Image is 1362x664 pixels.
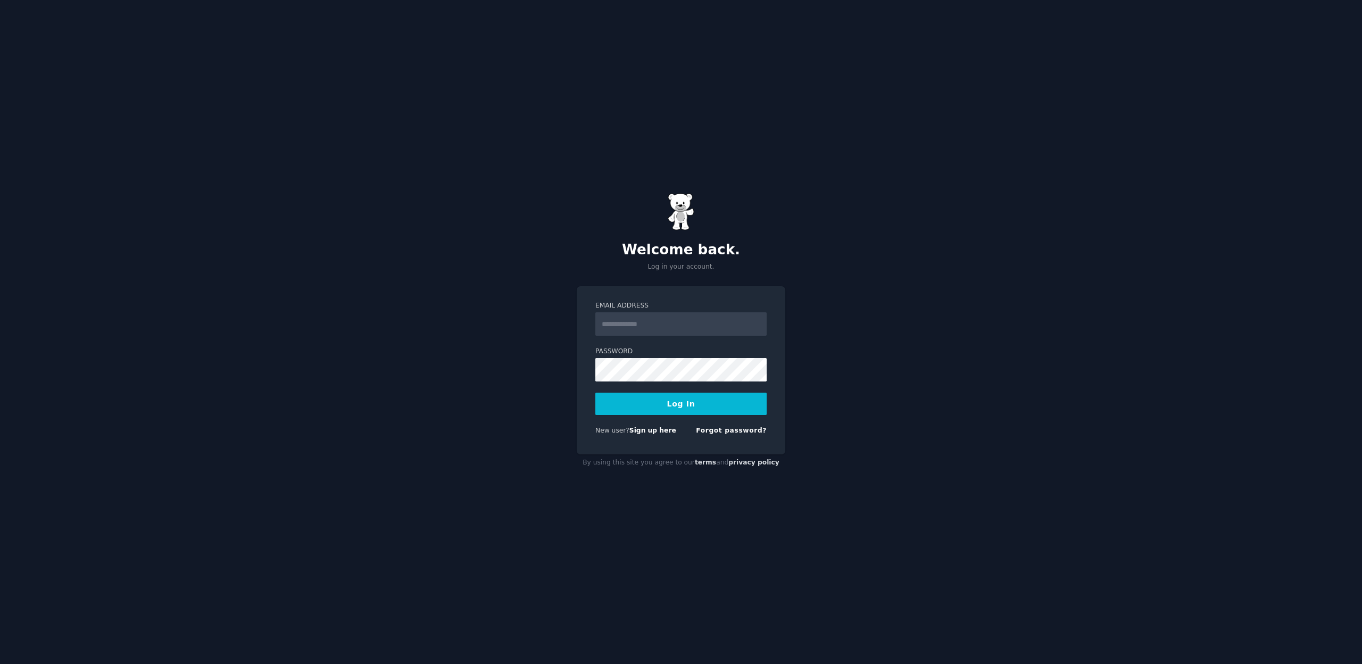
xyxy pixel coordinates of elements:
div: By using this site you agree to our and [577,454,785,471]
a: terms [695,459,716,466]
img: Gummy Bear [668,193,694,230]
a: Sign up here [629,427,676,434]
button: Log In [595,393,767,415]
a: privacy policy [728,459,779,466]
p: Log in your account. [577,262,785,272]
label: Password [595,347,767,356]
label: Email Address [595,301,767,311]
a: Forgot password? [696,427,767,434]
h2: Welcome back. [577,242,785,259]
span: New user? [595,427,629,434]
